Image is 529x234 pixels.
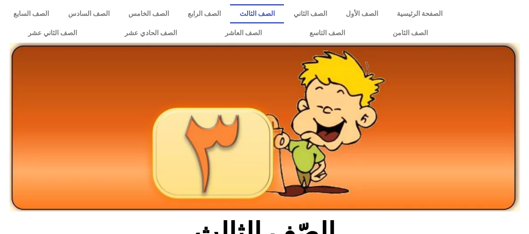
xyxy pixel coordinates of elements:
a: الصف الحادي عشر [101,23,201,43]
a: الصف العاشر [201,23,286,43]
a: الصف الثاني [284,4,336,23]
a: الصف التاسع [286,23,369,43]
a: الصف الثامن [369,23,452,43]
a: الصف الخامس [119,4,178,23]
a: الصفحة الرئيسية [387,4,452,23]
a: الصف الثالث [230,4,284,23]
a: الصف الثاني عشر [4,23,101,43]
a: الصف السابع [4,4,59,23]
a: الصف الأول [336,4,387,23]
a: الصف السادس [59,4,119,23]
a: الصف الرابع [178,4,230,23]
